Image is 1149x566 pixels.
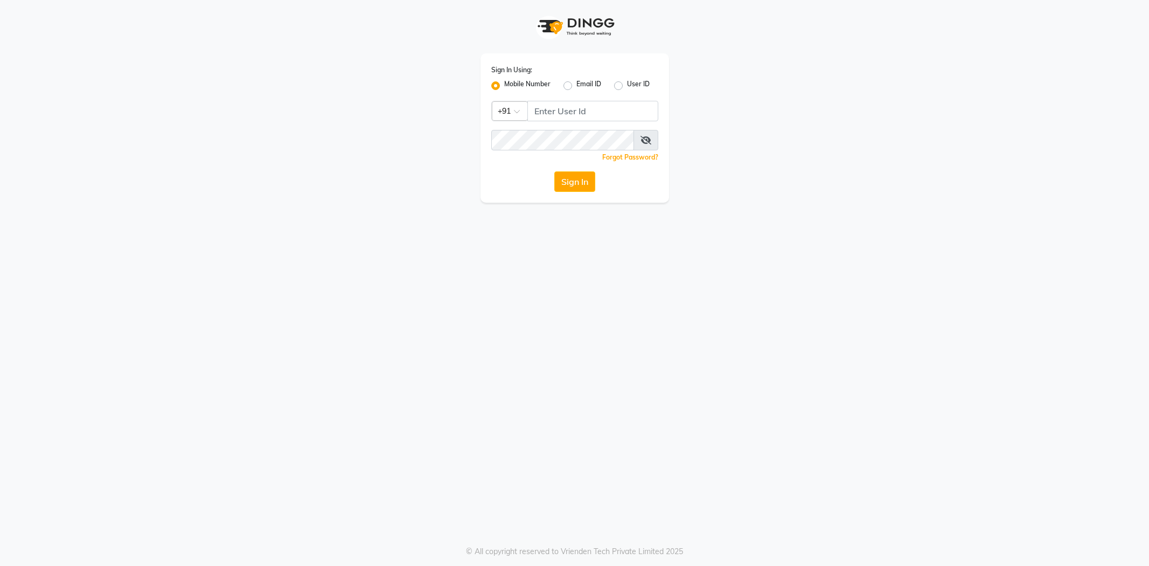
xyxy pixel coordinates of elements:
input: Username [527,101,658,121]
a: Forgot Password? [602,153,658,161]
img: logo1.svg [532,11,618,43]
label: Sign In Using: [491,65,532,75]
label: User ID [627,79,650,92]
input: Username [491,130,634,150]
button: Sign In [554,171,595,192]
label: Mobile Number [504,79,551,92]
label: Email ID [576,79,601,92]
